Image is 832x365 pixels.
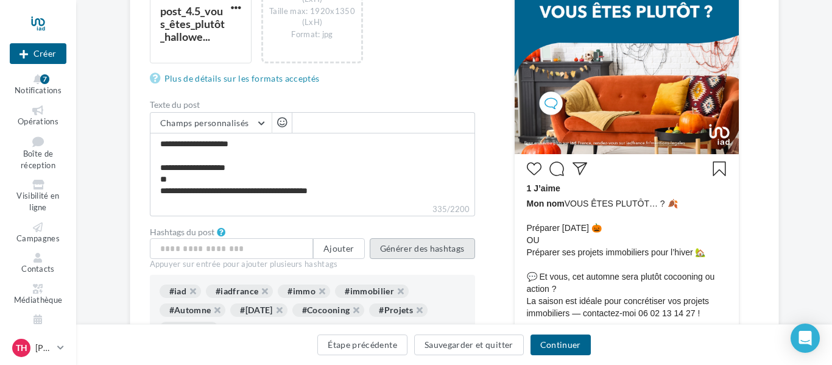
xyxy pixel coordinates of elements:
span: Opérations [18,116,58,126]
label: Hashtags du post [150,228,214,236]
div: 7 [40,74,49,84]
a: Plus de détails sur les formats acceptés [150,71,325,86]
span: TH [16,342,27,354]
button: Étape précédente [317,335,407,355]
div: #iadfrance [206,285,273,298]
div: post_4.5_vous_êtes_plutôt_hallowe... [160,4,225,43]
a: Opérations [10,103,66,129]
div: #immo [278,285,330,298]
div: #[DATE] [230,303,287,317]
span: VOUS ÊTES PLUTÔT… ? 🍂 Préparer [DATE] 🎃 OU Préparer ses projets immobiliers pour l’hiver 🏡 💬 Et v... [527,197,727,319]
span: Notifications [15,85,62,95]
div: #iad [160,285,201,298]
span: Calendrier [19,325,57,335]
svg: Partager la publication [573,161,587,176]
button: Créer [10,43,66,64]
div: #immobilier [335,285,409,298]
span: Visibilité en ligne [16,191,59,213]
div: #Cocooning [292,303,365,317]
div: Appuyer sur entrée pour ajouter plusieurs hashtags [150,259,475,270]
span: Campagnes [16,233,60,243]
div: Nouvelle campagne [10,43,66,64]
svg: J’aime [527,161,541,176]
a: Boîte de réception [10,133,66,172]
span: Mon nom [527,199,565,208]
span: Boîte de réception [21,149,55,171]
a: Campagnes [10,220,66,246]
a: TH [PERSON_NAME] [10,336,66,360]
p: [PERSON_NAME] [35,342,52,354]
a: Visibilité en ligne [10,177,66,214]
button: Générer des hashtags [370,238,475,259]
span: Champs personnalisés [160,118,249,128]
span: Contacts [21,264,55,274]
div: #Automne [160,303,226,317]
label: Texte du post [150,101,475,109]
button: Champs personnalisés [150,113,272,133]
a: Calendrier [10,312,66,338]
div: #iad #iadfrance #immo #immobilier #Automne #[DATE] #Cocooning #Projets #Maison [527,322,727,350]
div: #Maison [160,322,218,335]
svg: Enregistrer [712,161,727,176]
span: Médiathèque [14,295,63,305]
div: 1 J’aime [527,182,727,197]
button: Continuer [531,335,591,355]
div: Open Intercom Messenger [791,324,820,353]
div: #Projets [369,303,428,317]
a: Médiathèque [10,282,66,308]
button: Sauvegarder et quitter [414,335,524,355]
label: 335/2200 [150,203,475,216]
svg: Commenter [549,161,564,176]
button: Notifications 7 [10,72,66,98]
a: Contacts [10,250,66,277]
button: Ajouter [313,238,364,259]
